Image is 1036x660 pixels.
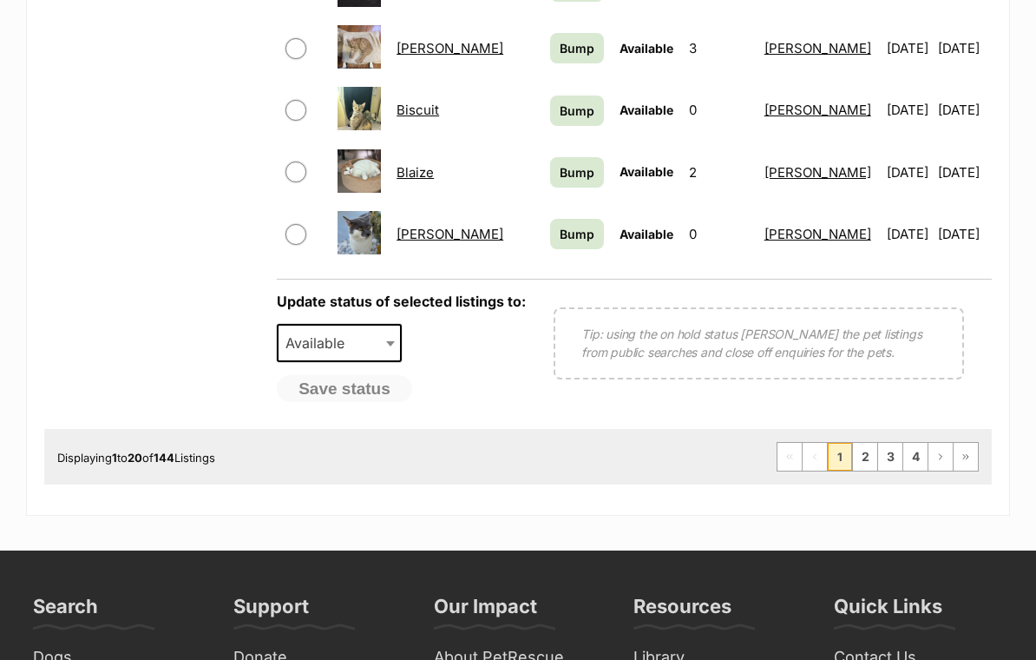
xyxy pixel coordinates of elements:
[397,165,434,181] a: Blaize
[938,81,990,141] td: [DATE]
[803,444,827,472] span: Previous page
[57,452,215,465] span: Displaying to of Listings
[277,376,412,404] button: Save status
[620,42,673,56] span: Available
[853,444,877,472] a: Page 2
[154,452,174,465] strong: 144
[928,444,953,472] a: Next page
[550,34,604,64] a: Bump
[880,205,936,265] td: [DATE]
[620,103,673,118] span: Available
[880,143,936,203] td: [DATE]
[560,164,594,182] span: Bump
[764,227,871,243] a: [PERSON_NAME]
[277,294,526,311] label: Update status of selected listings to:
[620,228,673,242] span: Available
[880,81,936,141] td: [DATE]
[764,165,871,181] a: [PERSON_NAME]
[550,220,604,250] a: Bump
[233,595,309,630] h3: Support
[878,444,902,472] a: Page 3
[560,102,594,121] span: Bump
[397,102,439,119] a: Biscuit
[279,332,362,356] span: Available
[560,226,594,244] span: Bump
[938,19,990,79] td: [DATE]
[112,452,117,465] strong: 1
[550,158,604,188] a: Bump
[764,102,871,119] a: [PERSON_NAME]
[277,325,402,363] span: Available
[128,452,142,465] strong: 20
[682,81,755,141] td: 0
[764,41,871,57] a: [PERSON_NAME]
[938,143,990,203] td: [DATE]
[880,19,936,79] td: [DATE]
[938,205,990,265] td: [DATE]
[397,227,503,243] a: [PERSON_NAME]
[33,595,98,630] h3: Search
[560,40,594,58] span: Bump
[777,443,979,472] nav: Pagination
[828,444,852,472] span: Page 1
[954,444,978,472] a: Last page
[620,165,673,180] span: Available
[682,205,755,265] td: 0
[903,444,928,472] a: Page 4
[581,326,936,362] p: Tip: using the on hold status [PERSON_NAME] the pet listings from public searches and close off e...
[397,41,503,57] a: [PERSON_NAME]
[633,595,731,630] h3: Resources
[834,595,942,630] h3: Quick Links
[550,96,604,127] a: Bump
[682,19,755,79] td: 3
[434,595,537,630] h3: Our Impact
[777,444,802,472] span: First page
[682,143,755,203] td: 2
